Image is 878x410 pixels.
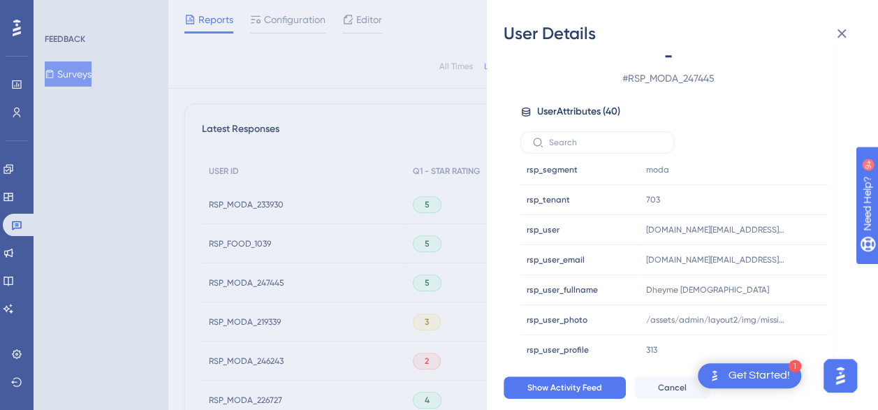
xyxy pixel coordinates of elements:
[646,344,657,356] span: 313
[646,314,786,325] span: /assets/admin/layout2/img/missing-avatar.svg
[706,367,723,384] img: launcher-image-alternative-text
[698,363,801,388] div: Open Get Started! checklist, remaining modules: 1
[789,360,801,372] div: 1
[646,284,769,295] span: Dheyme [DEMOGRAPHIC_DATA]
[527,382,602,393] span: Show Activity Feed
[527,254,585,265] span: rsp_user_email
[527,314,587,325] span: rsp_user_photo
[504,22,861,45] div: User Details
[95,7,103,18] div: 9+
[33,3,87,20] span: Need Help?
[527,194,570,205] span: rsp_tenant
[546,70,791,87] span: # RSP_MODA_247445
[819,355,861,397] iframe: UserGuiding AI Assistant Launcher
[527,344,589,356] span: rsp_user_profile
[549,138,662,147] input: Search
[527,224,559,235] span: rsp_user
[634,376,710,399] button: Cancel
[646,164,669,175] span: moda
[537,103,620,120] span: User Attributes ( 40 )
[504,376,626,399] button: Show Activity Feed
[646,254,786,265] span: [DOMAIN_NAME][EMAIL_ADDRESS][DOMAIN_NAME]
[527,164,578,175] span: rsp_segment
[527,284,598,295] span: rsp_user_fullname
[729,368,790,383] div: Get Started!
[658,382,687,393] span: Cancel
[646,224,786,235] span: [DOMAIN_NAME][EMAIL_ADDRESS][DOMAIN_NAME]
[646,194,660,205] span: 703
[546,45,791,67] span: -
